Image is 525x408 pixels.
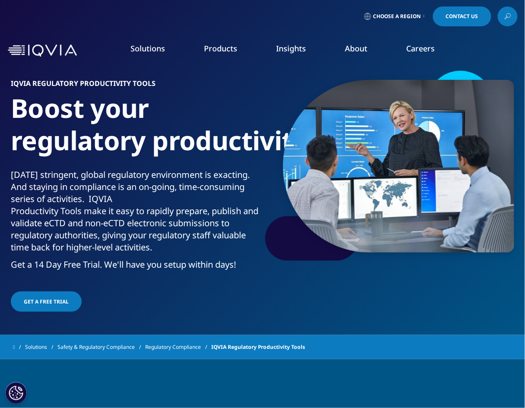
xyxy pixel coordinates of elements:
[407,43,435,54] a: Careers
[25,339,57,355] a: Solutions
[5,382,27,404] button: Cookie 設定
[24,298,69,305] span: Get a Free Trial
[277,43,306,54] a: Insights
[11,291,82,312] a: Get a Free Trial
[211,339,305,355] span: IQVIA Regulatory Productivity Tools
[446,14,478,19] span: Contact Us
[433,6,491,26] a: Contact Us
[131,43,165,54] a: Solutions
[11,169,250,205] font: [DATE] stringent, global regulatory environment is exacting. And staying in compliance is an on-g...
[57,339,145,355] a: Safety & Regulatory Compliance
[8,44,77,57] img: IQVIA Healthcare Information Technology and Pharma Clinical Research Company
[204,43,238,54] a: Products
[145,339,211,355] a: Regulatory Compliance
[11,205,259,259] p: Productivity Tools make it easy to rapidly prepare, publish and validate eCTD and non-eCTD electr...
[283,80,514,253] img: 638_tech-custom-photo_tech-room.jpg
[80,30,518,71] nav: Primary
[11,259,259,276] p: Get a 14 Day Free Trial. We'll have you setup within days!
[345,43,368,54] a: About
[373,13,421,20] span: Choose a Region
[11,80,259,92] h6: IQVIA Regulatory Productivity Tools
[11,92,259,169] h1: Boost your regulatory productivity.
